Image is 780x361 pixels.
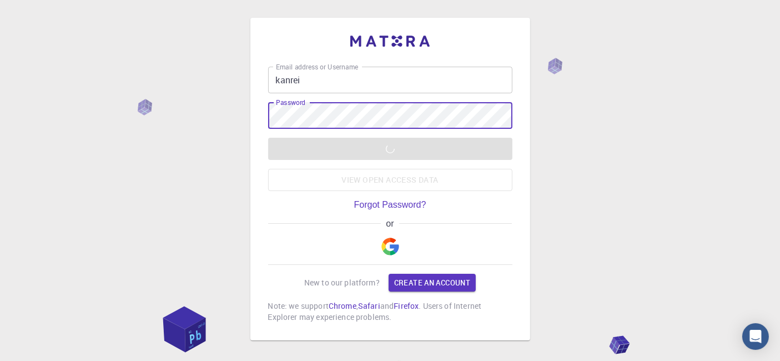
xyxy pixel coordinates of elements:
a: Forgot Password? [354,200,426,210]
p: New to our platform? [304,277,380,288]
label: Email address or Username [276,62,358,72]
a: Chrome [329,300,356,311]
img: Google [381,238,399,255]
a: Create an account [389,274,476,292]
p: Note: we support , and . Users of Internet Explorer may experience problems. [268,300,512,323]
span: or [381,219,399,229]
a: Firefox [394,300,419,311]
a: Safari [358,300,380,311]
label: Password [276,98,305,107]
div: Open Intercom Messenger [742,323,769,350]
